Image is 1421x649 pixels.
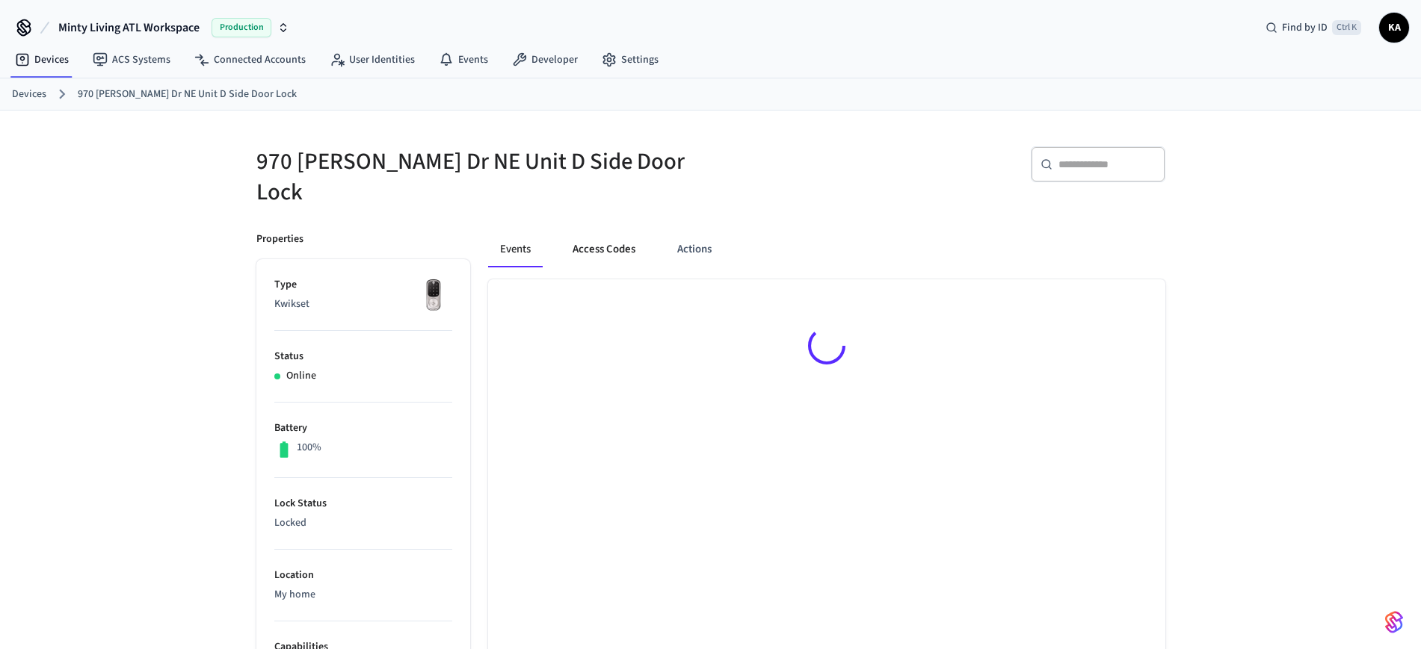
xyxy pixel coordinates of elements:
span: KA [1381,14,1408,41]
div: Find by IDCtrl K [1254,14,1373,41]
img: SeamLogoGradient.69752ec5.svg [1385,610,1403,634]
p: Type [274,277,452,293]
img: Yale Assure Touchscreen Wifi Smart Lock, Satin Nickel, Front [415,277,452,314]
a: Settings [590,46,671,73]
button: Events [488,232,543,267]
button: KA [1379,13,1409,43]
p: Battery [274,420,452,436]
span: Production [212,18,271,37]
a: 970 [PERSON_NAME] Dr NE Unit D Side Door Lock [78,87,297,102]
a: Devices [3,46,81,73]
span: Find by ID [1282,20,1328,35]
a: User Identities [318,46,427,73]
p: Locked [274,515,452,531]
a: Devices [12,87,46,102]
p: Properties [256,232,303,247]
a: Events [427,46,500,73]
p: Online [286,368,316,384]
p: My home [274,587,452,603]
button: Actions [665,232,724,267]
a: ACS Systems [81,46,182,73]
p: Location [274,568,452,583]
p: 100% [297,440,321,456]
span: Ctrl K [1332,20,1361,35]
h5: 970 [PERSON_NAME] Dr NE Unit D Side Door Lock [256,146,702,208]
a: Developer [500,46,590,73]
button: Access Codes [561,232,647,267]
span: Minty Living ATL Workspace [58,19,200,37]
p: Status [274,349,452,364]
a: Connected Accounts [182,46,318,73]
p: Lock Status [274,496,452,512]
p: Kwikset [274,296,452,312]
div: ant example [488,232,1165,267]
